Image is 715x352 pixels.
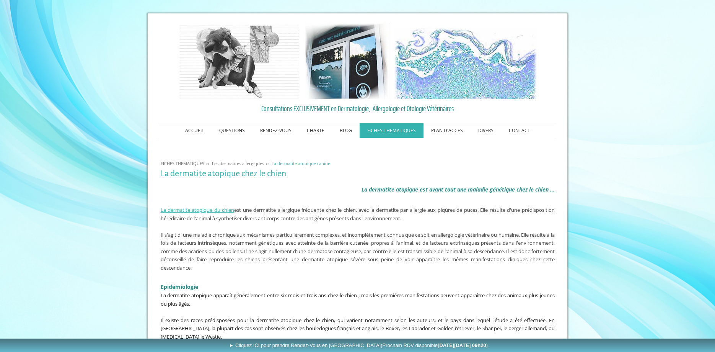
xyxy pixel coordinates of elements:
[423,123,471,138] a: PLAN D'ACCES
[438,342,486,348] b: [DATE][DATE] 09h20
[212,123,252,138] a: QUESTIONS
[272,160,330,166] span: La dermatite atopique canine
[332,123,360,138] a: BLOG
[159,160,206,166] a: FICHES THEMATIQUES
[270,160,332,166] a: La dermatite atopique canine
[381,342,488,348] span: (Prochain RDV disponible )
[161,283,198,290] span: Epidémiologie
[212,160,264,166] span: Les dermatites allergiques
[178,123,212,138] a: ACCUEIL
[161,103,555,114] a: Consultations EXCLUSIVEMENT en Dermatologie, Allergologie et Otologie Vétérinaires
[362,186,555,193] strong: La dermatite atopique est avant tout une maladie génétique chez le chien ...
[161,169,555,178] h1: La dermatite atopique chez le chien
[360,123,423,138] a: FICHES THEMATIQUES
[161,206,555,222] span: est une dermatite allergique fréquente chez le chien, avec la dermatite par allergie aux piqûres ...
[210,160,266,166] a: Les dermatites allergiques
[501,123,538,138] a: CONTACT
[299,123,332,138] a: CHARTE
[471,123,501,138] a: DIVERS
[252,123,299,138] a: RENDEZ-VOUS
[161,206,235,213] a: La dermatite atopique du chien
[161,317,555,340] span: Il existe des races prédisposées pour la dermatite atopique chez le chien, qui varient notamment ...
[161,160,204,166] span: FICHES THEMATIQUES
[161,231,555,271] span: Il s'agit d' une maladie chronique aux mécanismes particulièrement complexes, et incomplètement c...
[161,292,555,307] span: La dermatite atopique apparaît généralement entre six mois et trois ans chez le chien , mais les ...
[229,342,488,348] span: ► Cliquez ICI pour prendre Rendez-Vous en [GEOGRAPHIC_DATA]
